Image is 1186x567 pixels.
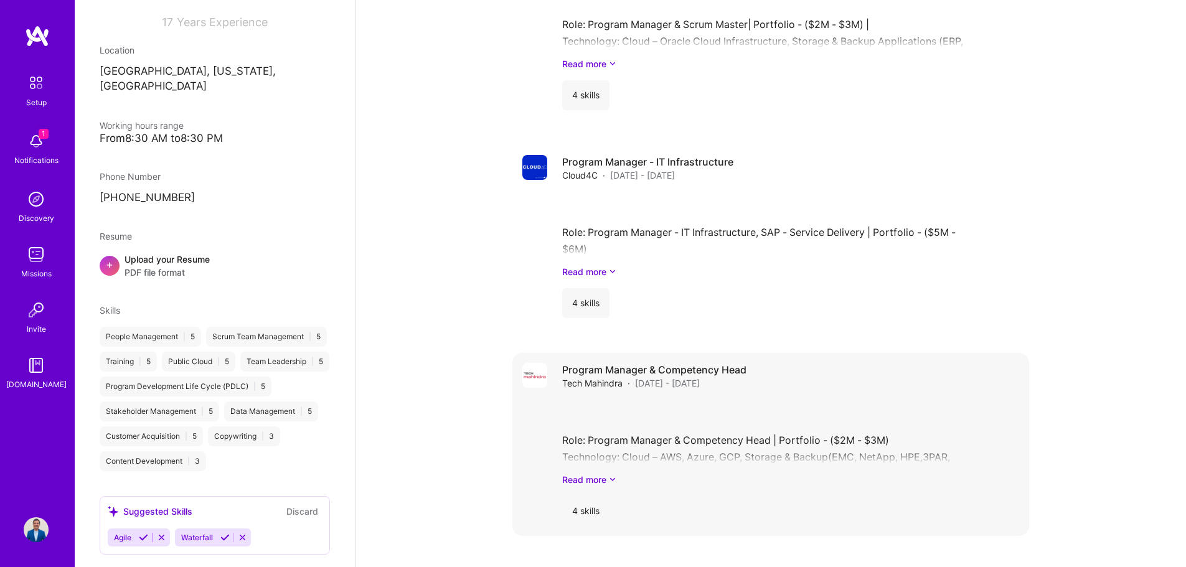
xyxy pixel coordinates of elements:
span: Tech Mahindra [562,377,623,390]
span: | [139,357,141,367]
span: | [300,406,303,416]
div: Customer Acquisition 5 [100,426,203,446]
div: Program Development Life Cycle (PDLC) 5 [100,377,271,396]
img: guide book [24,353,49,378]
span: 1 [39,129,49,139]
img: teamwork [24,242,49,267]
div: 4 skills [562,288,609,318]
p: [PHONE_NUMBER] [100,190,330,205]
span: | [185,431,187,441]
a: Read more [562,265,1019,278]
img: Company logo [522,155,547,180]
i: Reject [238,533,247,542]
span: Phone Number [100,171,161,182]
div: People Management 5 [100,327,201,347]
div: 4 skills [562,496,609,526]
div: Notifications [14,154,59,167]
h4: Program Manager - IT Infrastructure [562,155,733,169]
h4: Program Manager & Competency Head [562,363,746,377]
span: Cloud4C [562,169,598,182]
span: | [183,332,186,342]
span: Working hours range [100,120,184,131]
span: Agile [114,533,131,542]
div: Missions [21,267,52,280]
span: Waterfall [181,533,213,542]
div: Suggested Skills [108,505,192,518]
img: Invite [24,298,49,322]
div: Stakeholder Management 5 [100,401,219,421]
div: Scrum Team Management 5 [206,327,327,347]
div: Team Leadership 5 [240,352,329,372]
span: Resume [100,231,132,241]
span: + [106,258,113,271]
span: | [217,357,220,367]
span: | [309,332,311,342]
div: Data Management 5 [224,401,318,421]
i: icon ArrowDownSecondaryDark [609,57,616,70]
div: Copywriting 3 [208,426,280,446]
div: Content Development 3 [100,451,206,471]
i: Accept [139,533,148,542]
a: Read more [562,473,1019,486]
img: Company logo [522,363,547,388]
div: Invite [27,322,46,335]
button: Discard [283,504,322,518]
span: [DATE] - [DATE] [635,377,700,390]
span: PDF file format [125,266,210,279]
div: +Upload your ResumePDF file format [100,253,330,279]
span: | [311,357,314,367]
img: discovery [24,187,49,212]
i: icon ArrowDownSecondaryDark [609,265,616,278]
i: Accept [220,533,230,542]
div: From 8:30 AM to 8:30 PM [100,132,330,145]
a: User Avatar [21,517,52,542]
span: | [261,431,264,441]
span: | [253,382,256,391]
span: | [201,406,204,416]
img: User Avatar [24,517,49,542]
span: · [628,377,630,390]
div: Setup [26,96,47,109]
p: [GEOGRAPHIC_DATA], [US_STATE], [GEOGRAPHIC_DATA] [100,64,330,94]
div: [DOMAIN_NAME] [6,378,67,391]
div: Discovery [19,212,54,225]
i: icon SuggestedTeams [108,506,118,517]
div: Location [100,44,330,57]
div: Upload your Resume [125,253,210,279]
i: icon ArrowDownSecondaryDark [609,473,616,486]
img: logo [25,25,50,47]
span: [DATE] - [DATE] [610,169,675,182]
a: Read more [562,57,1019,70]
div: 4 skills [562,80,609,110]
i: Reject [157,533,166,542]
span: Years Experience [177,16,268,29]
img: setup [23,70,49,96]
span: 17 [162,16,173,29]
span: · [603,169,605,182]
span: Skills [100,305,120,316]
span: | [187,456,190,466]
div: Public Cloud 5 [162,352,235,372]
img: bell [24,129,49,154]
div: Training 5 [100,352,157,372]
